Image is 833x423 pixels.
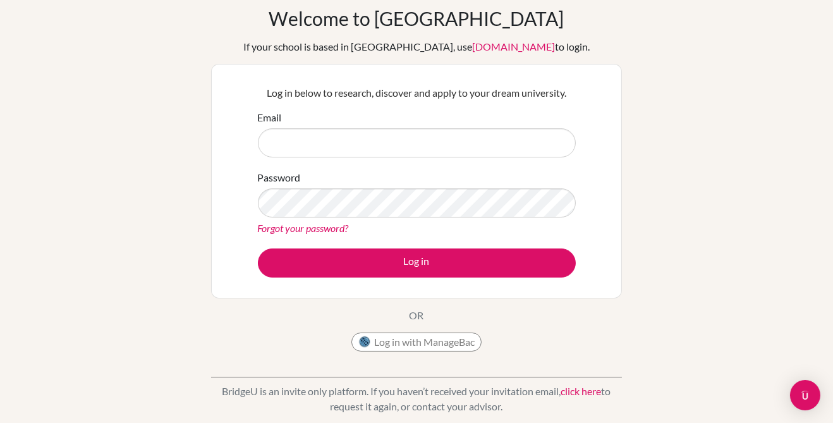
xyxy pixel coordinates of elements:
[561,385,602,397] a: click here
[269,7,564,30] h1: Welcome to [GEOGRAPHIC_DATA]
[258,222,349,234] a: Forgot your password?
[243,39,590,54] div: If your school is based in [GEOGRAPHIC_DATA], use to login.
[258,85,576,101] p: Log in below to research, discover and apply to your dream university.
[211,384,622,414] p: BridgeU is an invite only platform. If you haven’t received your invitation email, to request it ...
[351,333,482,352] button: Log in with ManageBac
[258,248,576,278] button: Log in
[410,308,424,323] p: OR
[790,380,820,410] div: Open Intercom Messenger
[258,110,282,125] label: Email
[472,40,555,52] a: [DOMAIN_NAME]
[258,170,301,185] label: Password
